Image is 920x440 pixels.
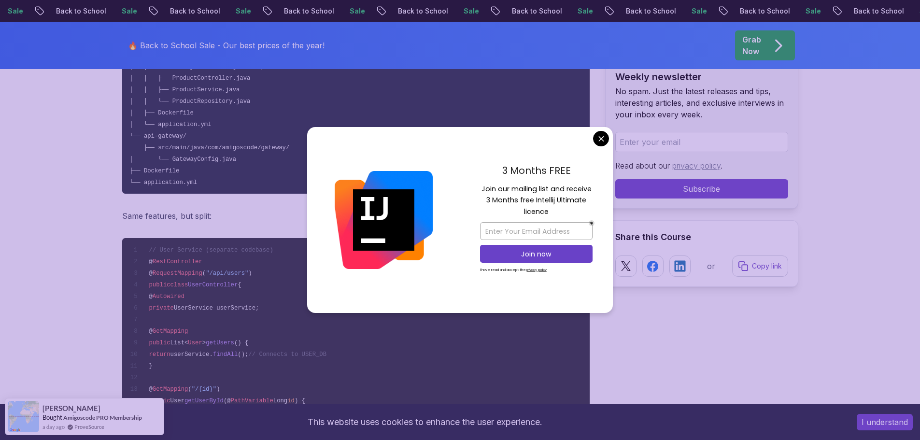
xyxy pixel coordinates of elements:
[216,386,220,393] span: )
[206,270,248,277] span: "/api/users"
[615,230,788,244] h2: Share this Course
[153,270,202,277] span: RequestMapping
[149,258,152,265] span: @
[857,414,913,430] button: Accept cookies
[545,6,576,16] p: Sale
[128,40,325,51] p: 🔥 Back to School Sale - Our best prices of the year!
[224,397,231,404] span: (@
[74,423,104,431] a: ProveSource
[615,85,788,120] p: No spam. Just the latest releases and tips, interesting articles, and exclusive interviews in you...
[287,397,295,404] span: id
[238,282,241,288] span: {
[188,386,191,393] span: (
[365,6,431,16] p: Back to School
[149,363,152,369] span: }
[42,423,65,431] span: a day ago
[8,401,39,432] img: provesource social proof notification image
[231,397,273,404] span: PathVariable
[149,293,152,300] span: @
[615,179,788,199] button: Subscribe
[153,258,202,265] span: RestController
[153,328,188,335] span: GetMapping
[149,270,152,277] span: @
[593,6,659,16] p: Back to School
[7,412,842,433] div: This website uses cookies to enhance the user experience.
[707,260,715,272] p: or
[659,6,690,16] p: Sale
[184,397,224,404] span: getUserById
[213,351,238,358] span: findAll
[273,397,287,404] span: Long
[149,282,170,288] span: public
[153,386,188,393] span: GetMapping
[42,413,62,421] span: Bought
[149,340,170,346] span: public
[887,6,918,16] p: Sale
[149,247,273,254] span: // User Service (separate codebase)
[615,132,788,152] input: Enter your email
[248,270,252,277] span: )
[174,305,259,312] span: UserService userService;
[170,340,188,346] span: List<
[234,340,248,346] span: () {
[202,270,206,277] span: (
[251,6,317,16] p: Back to School
[89,6,120,16] p: Sale
[206,340,234,346] span: getUsers
[122,209,590,223] p: Same features, but split:
[63,414,142,421] a: Amigoscode PRO Membership
[170,282,188,288] span: class
[742,34,761,57] p: Grab Now
[773,6,804,16] p: Sale
[615,70,788,84] h2: Weekly newsletter
[203,6,234,16] p: Sale
[137,6,203,16] p: Back to School
[149,386,152,393] span: @
[317,6,348,16] p: Sale
[479,6,545,16] p: Back to School
[202,340,206,346] span: >
[192,386,216,393] span: "/{id}"
[821,6,887,16] p: Back to School
[149,351,170,358] span: return
[238,351,248,358] span: ();
[188,340,202,346] span: User
[23,6,89,16] p: Back to School
[707,6,773,16] p: Back to School
[170,351,213,358] span: userService.
[188,282,238,288] span: UserController
[431,6,462,16] p: Sale
[248,351,326,358] span: // Connects to USER_DB
[149,397,170,404] span: public
[732,255,788,277] button: Copy link
[672,161,721,170] a: privacy policy
[615,160,788,171] p: Read about our .
[170,397,184,404] span: User
[149,328,152,335] span: @
[42,404,100,412] span: [PERSON_NAME]
[153,293,184,300] span: Autowired
[752,261,782,271] p: Copy link
[295,397,305,404] span: ) {
[149,305,173,312] span: private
